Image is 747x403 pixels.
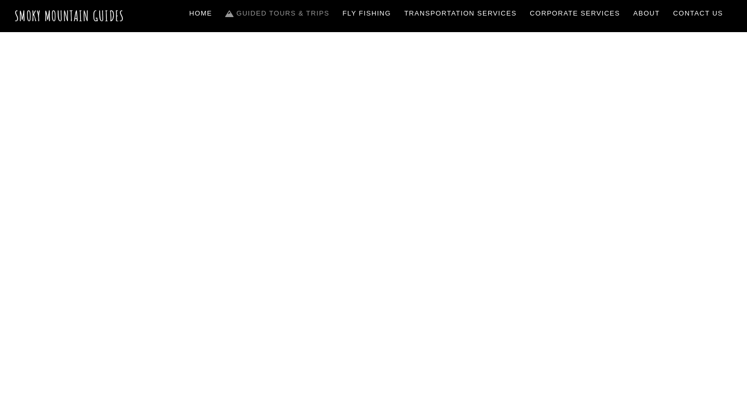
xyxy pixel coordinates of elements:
[15,7,125,24] a: Smoky Mountain Guides
[185,3,216,24] a: Home
[526,3,625,24] a: Corporate Services
[244,188,503,229] span: Guided Trips & Tours
[222,3,334,24] a: Guided Tours & Trips
[339,3,395,24] a: Fly Fishing
[669,3,727,24] a: Contact Us
[400,3,520,24] a: Transportation Services
[629,3,664,24] a: About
